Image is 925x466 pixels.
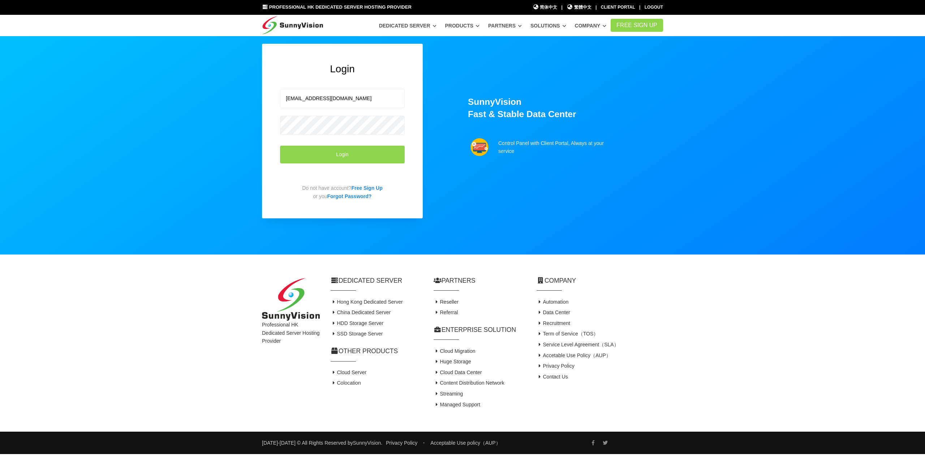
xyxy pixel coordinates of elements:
a: Partners [488,19,522,32]
h2: Enterprise Solution [434,325,526,334]
a: Term of Service（TOS） [537,331,598,337]
a: Dedicated Server [379,19,436,32]
a: Solutions [530,19,566,32]
a: Referral [434,309,458,315]
a: 简体中文 [533,4,558,11]
a: Automation [537,299,568,305]
h2: Dedicated Server [331,276,423,285]
h2: Login [280,62,405,76]
a: Cloud Migration [434,348,476,354]
a: Cloud Data Center [434,369,482,375]
input: Email [280,89,405,108]
div: Client Portal [601,4,635,11]
small: [DATE]-[DATE] © All Rights Reserved by . [262,439,382,447]
a: Accetable Use Policy（AUP） [537,352,611,358]
span: ・ [421,440,426,446]
a: FREE Sign Up [611,19,663,32]
a: Streaming [434,391,463,397]
a: Acceptable Use policy（AUP） [430,440,501,446]
a: Privacy Policy [537,363,575,369]
h2: Other Products [331,347,423,356]
a: Forgot Password? [327,193,372,199]
a: Managed Support [434,402,480,407]
p: Control Panel with Client Portal, Always at your service [498,139,612,155]
button: Login [280,146,405,163]
li: | [595,4,597,11]
a: Contact Us [537,374,568,380]
p: Do not have account? or you [280,184,405,200]
a: Products [445,19,479,32]
h1: SunnyVision Fast & Stable Data Center [468,96,663,121]
a: 繁體中文 [567,4,591,11]
a: Logout [645,5,663,10]
img: support.png [470,138,489,156]
a: Service Level Agreement（SLA） [537,342,619,347]
a: HDD Storage Server [331,320,383,326]
a: SunnyVision [353,440,381,446]
a: Recruitment [537,320,570,326]
a: Privacy Policy [386,440,417,446]
a: Content Distribution Network [434,380,504,386]
a: Data Center [537,309,570,315]
a: China Dedicated Server [331,309,391,315]
a: Company [575,19,607,32]
li: | [562,4,563,11]
span: Professional HK Dedicated Server Hosting Provider [269,4,412,10]
img: SunnyVision Limited [262,278,320,321]
li: | [639,4,640,11]
a: Hong Kong Dedicated Server [331,299,403,305]
h2: Partners [434,276,526,285]
a: Colocation [331,380,361,386]
a: Huge Storage [434,359,471,364]
h2: Company [537,276,663,285]
div: Professional HK Dedicated Server Hosting Provider [257,278,325,410]
a: SSD Storage Server [331,331,383,337]
a: Reseller [434,299,459,305]
a: Cloud Server [331,369,366,375]
a: Free Sign Up [351,185,382,191]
